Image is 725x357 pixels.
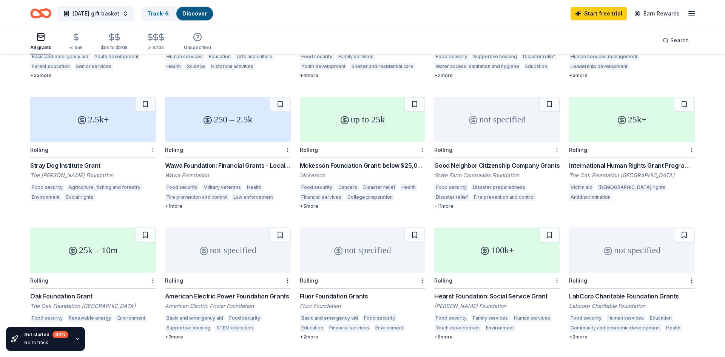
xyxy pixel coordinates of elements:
div: Human services [606,314,645,322]
div: Science [185,63,207,70]
div: State Farm Companies Foundation [434,172,560,179]
a: not specifiedRollingGood Neighbor Citizenship Company GrantsState Farm Companies FoundationFood s... [434,97,560,209]
div: The Oak Foundation [GEOGRAPHIC_DATA] [30,302,156,310]
div: > $20k [146,45,166,51]
div: Education [648,314,673,322]
div: 25k+ [569,97,695,142]
a: Discover [182,10,207,17]
div: International Human Rights Grant Programme [569,161,695,170]
a: 25k – 10mRollingOak Foundation GrantThe Oak Foundation [GEOGRAPHIC_DATA]Food securityRenewable en... [30,227,156,324]
div: The Oak Foundation [GEOGRAPHIC_DATA] [569,172,695,179]
div: Food security [362,314,396,322]
div: Health [245,184,263,191]
a: Start free trial [571,7,627,20]
div: Food security [300,53,334,60]
button: > $20k [146,30,166,54]
div: 60 % [52,331,68,338]
div: Environment [30,193,61,201]
div: Rolling [300,147,318,153]
div: 2.5k+ [30,97,156,142]
div: Cancers [337,184,359,191]
div: Rolling [434,147,452,153]
div: Food security [165,184,199,191]
div: Law enforcement [232,193,275,201]
div: Mckesson Foundation Grant: below $25,000 [300,161,426,170]
div: Food security [434,184,468,191]
button: Search [657,33,695,48]
div: Financial services [328,324,371,332]
div: Rolling [30,277,48,284]
div: $5k to $20k [101,45,128,51]
div: Disaster relief [362,184,397,191]
span: [DATE] gift basket [72,9,119,18]
div: Food delivery [434,53,469,60]
div: Rolling [165,277,183,284]
div: College preparation [346,193,394,201]
a: not specifiedRollingFluor Foundation GrantsFluor FoundationBasic and emergency aidFood securityEd... [300,227,426,340]
div: up to 25k [300,97,426,142]
div: + 2 more [300,334,426,340]
div: Food security [228,314,262,322]
div: Environment [484,324,515,332]
div: Health [665,324,682,332]
div: Unspecified [184,45,211,51]
div: Community and economic development [569,324,662,332]
div: Leadership development [569,63,629,70]
div: + 5 more [300,203,426,209]
div: Victim aid [569,184,594,191]
div: Hearst Foundation: Social Service Grant [434,292,560,301]
div: not specified [434,97,560,142]
div: Agriculture, fishing and forestry [67,184,142,191]
div: ≤ $5k [69,45,83,51]
div: Antidiscrimination [569,193,612,201]
div: Supportive housing [472,53,518,60]
div: Fire prevention and control [165,193,229,201]
div: + 4 more [300,73,426,79]
div: + 2 more [569,334,695,340]
div: Youth development [300,63,347,70]
div: Go to track [24,340,68,346]
div: not specified [165,227,291,273]
div: Good Neighbor Citizenship Company Grants [434,161,560,170]
div: Fluor Foundation Grants [300,292,426,301]
div: Education [207,53,232,60]
div: American Electric Power Foundation Grants [165,292,291,301]
button: ≤ $5k [69,30,83,54]
button: Unspecified [184,29,211,54]
div: Environment [374,324,405,332]
div: + 2 more [434,73,560,79]
div: Parent education [30,63,71,70]
a: not specifiedRollingAmerican Electric Power Foundation GrantsAmerican Electric Power FoundationBa... [165,227,291,340]
a: not specifiedRollingLabCorp Charitable Foundation GrantsLabcorp Charitable FoundationFood securit... [569,227,695,340]
div: + 1 more [165,203,291,209]
div: Get started [24,331,68,338]
div: Family services [337,53,375,60]
a: 2.5k+RollingStray Dog Institute GrantThe [PERSON_NAME] FoundationFood securityAgriculture, fishin... [30,97,156,203]
a: Home [30,5,51,22]
div: Senior services [74,63,113,70]
div: 25k – 10m [30,227,156,273]
div: Rolling [165,147,183,153]
div: Human services [165,53,204,60]
div: Water access, sanitation and hygiene [434,63,521,70]
div: + 3 more [569,73,695,79]
a: Track· 6 [147,10,169,17]
div: Social rights [64,193,95,201]
div: Wawa Foundation: Financial Grants - Local Connection Grants (Grants less than $2,500) [165,161,291,170]
div: Food security [30,184,64,191]
div: Rolling [569,147,587,153]
div: Health [400,184,417,191]
div: LabCorp Charitable Foundation Grants [569,292,695,301]
div: Fire prevention and control [472,193,536,201]
div: American Electric Power Foundation [165,302,291,310]
div: not specified [569,227,695,273]
button: $5k to $20k [101,30,128,54]
div: Rolling [30,147,48,153]
div: Disaster relief [521,53,557,60]
div: Food security [300,184,334,191]
div: Food security [30,314,64,322]
div: Education [524,63,549,70]
div: 100k+ [434,227,560,273]
div: Environment [116,314,147,322]
div: Historical activities [210,63,255,70]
